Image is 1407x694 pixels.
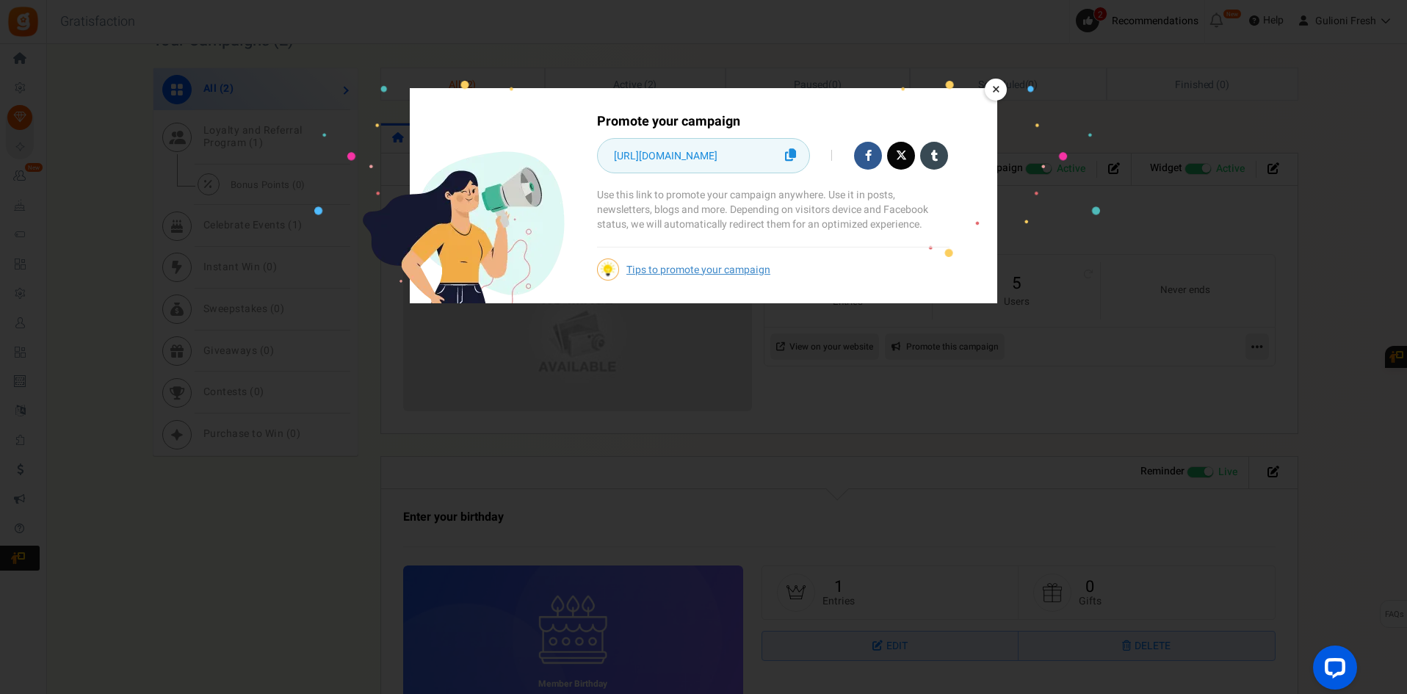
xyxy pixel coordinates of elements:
[779,141,802,170] a: Click to Copy
[355,151,565,304] img: Promote
[597,188,950,247] p: Use this link to promote your campaign anywhere. Use it in posts, newsletters, blogs and more. De...
[597,114,950,131] h4: Promote your campaign
[985,79,1007,101] a: ×
[626,262,770,278] a: Tips to promote your campaign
